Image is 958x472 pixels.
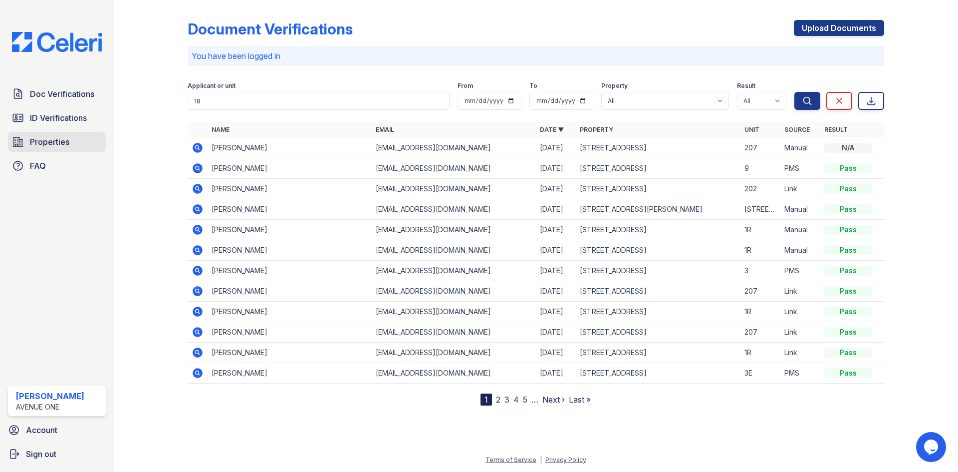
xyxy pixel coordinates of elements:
td: [STREET_ADDRESS] [576,220,740,240]
a: 5 [523,395,527,405]
div: Document Verifications [188,20,353,38]
a: 4 [513,395,519,405]
div: Pass [824,348,872,358]
img: CE_Logo_Blue-a8612792a0a2168367f1c8372b55b34899dd931a85d93a1a3d3e32e68fde9ad4.png [4,32,110,52]
td: Manual [780,199,820,220]
div: Pass [824,307,872,317]
a: Date ▼ [540,126,564,133]
td: [EMAIL_ADDRESS][DOMAIN_NAME] [372,138,536,158]
td: 207 [740,281,780,302]
td: Manual [780,138,820,158]
p: You have been logged in [192,50,880,62]
iframe: chat widget [916,432,948,462]
div: Pass [824,286,872,296]
div: Avenue One [16,402,84,412]
td: [PERSON_NAME] [208,281,372,302]
td: [PERSON_NAME] [208,322,372,343]
td: PMS [780,363,820,384]
span: Sign out [26,448,56,460]
td: [DATE] [536,138,576,158]
td: [EMAIL_ADDRESS][DOMAIN_NAME] [372,220,536,240]
td: [DATE] [536,281,576,302]
td: [DATE] [536,240,576,261]
a: 3 [504,395,509,405]
td: [EMAIL_ADDRESS][DOMAIN_NAME] [372,240,536,261]
a: Source [784,126,810,133]
td: [STREET_ADDRESS] [740,199,780,220]
span: Doc Verifications [30,88,94,100]
td: [PERSON_NAME] [208,220,372,240]
a: Doc Verifications [8,84,106,104]
span: FAQ [30,160,46,172]
label: Property [601,82,628,90]
td: Link [780,281,820,302]
td: PMS [780,158,820,179]
td: [PERSON_NAME] [208,363,372,384]
td: Manual [780,240,820,261]
label: From [458,82,473,90]
td: [PERSON_NAME] [208,302,372,322]
td: [EMAIL_ADDRESS][DOMAIN_NAME] [372,281,536,302]
label: Applicant or unit [188,82,236,90]
td: [EMAIL_ADDRESS][DOMAIN_NAME] [372,363,536,384]
td: 9 [740,158,780,179]
td: 3 [740,261,780,281]
td: [EMAIL_ADDRESS][DOMAIN_NAME] [372,199,536,220]
a: ID Verifications [8,108,106,128]
td: [STREET_ADDRESS] [576,302,740,322]
span: Properties [30,136,69,148]
td: [PERSON_NAME] [208,199,372,220]
td: [STREET_ADDRESS][PERSON_NAME] [576,199,740,220]
td: [STREET_ADDRESS] [576,281,740,302]
a: Name [212,126,230,133]
td: 3E [740,363,780,384]
td: [STREET_ADDRESS] [576,363,740,384]
td: [EMAIL_ADDRESS][DOMAIN_NAME] [372,158,536,179]
td: [EMAIL_ADDRESS][DOMAIN_NAME] [372,302,536,322]
td: [STREET_ADDRESS] [576,158,740,179]
div: Pass [824,204,872,214]
a: Privacy Policy [545,456,586,464]
a: Result [824,126,848,133]
div: N/A [824,143,872,153]
td: [DATE] [536,302,576,322]
div: [PERSON_NAME] [16,390,84,402]
div: Pass [824,184,872,194]
td: [STREET_ADDRESS] [576,322,740,343]
a: Unit [744,126,759,133]
td: 202 [740,179,780,199]
td: 1R [740,220,780,240]
td: Link [780,343,820,363]
div: Pass [824,245,872,255]
div: Pass [824,327,872,337]
td: [PERSON_NAME] [208,158,372,179]
td: [STREET_ADDRESS] [576,343,740,363]
a: Last » [569,395,591,405]
td: [STREET_ADDRESS] [576,179,740,199]
td: PMS [780,261,820,281]
td: [EMAIL_ADDRESS][DOMAIN_NAME] [372,179,536,199]
a: Email [376,126,394,133]
a: Sign out [4,444,110,464]
td: [DATE] [536,199,576,220]
div: Pass [824,368,872,378]
td: Link [780,302,820,322]
td: 207 [740,322,780,343]
a: Property [580,126,613,133]
td: [DATE] [536,179,576,199]
td: [PERSON_NAME] [208,240,372,261]
td: [DATE] [536,363,576,384]
td: 207 [740,138,780,158]
a: Terms of Service [485,456,536,464]
td: [STREET_ADDRESS] [576,138,740,158]
td: [DATE] [536,220,576,240]
td: [DATE] [536,322,576,343]
label: To [529,82,537,90]
td: [DATE] [536,261,576,281]
a: Account [4,420,110,440]
a: Upload Documents [794,20,884,36]
div: 1 [480,394,492,406]
td: [EMAIL_ADDRESS][DOMAIN_NAME] [372,261,536,281]
td: Manual [780,220,820,240]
